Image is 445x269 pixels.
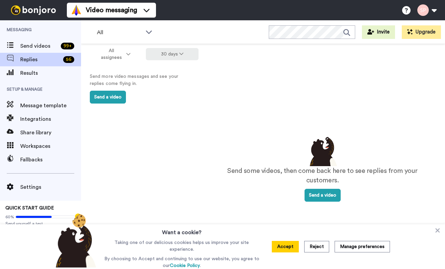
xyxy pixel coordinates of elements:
[170,263,200,268] a: Cookie Policy
[213,166,431,185] p: Send some videos, then come back here to see replies from your customers.
[82,45,146,64] button: All assignees
[20,129,81,137] span: Share library
[98,47,125,61] span: All assignees
[103,239,261,253] p: Taking one of our delicious cookies helps us improve your site experience.
[90,91,126,104] button: Send a video
[306,135,339,166] img: results-emptystates.png
[5,206,54,210] span: QUICK START GUIDE
[63,56,74,63] div: 56
[50,214,100,268] img: bear-with-cookie.png
[90,73,191,87] p: Send more video messages and see your replies come flying in.
[162,224,202,237] h3: Want a cookie?
[20,102,81,110] span: Message template
[103,255,261,269] p: By choosing to Accept and continuing to use our website, you agree to our .
[8,5,59,15] img: bj-logo-header-white.svg
[402,25,441,39] button: Upgrade
[5,221,76,226] span: Send yourself a test
[20,115,81,123] span: Integrations
[272,241,299,252] button: Accept
[20,142,81,150] span: Workspaces
[20,183,81,191] span: Settings
[146,48,199,60] button: 30 days
[86,5,137,15] span: Video messaging
[335,241,390,252] button: Manage preferences
[305,189,341,202] button: Send a video
[20,69,81,77] span: Results
[362,25,395,39] button: Invite
[61,43,74,49] div: 99 +
[20,42,58,50] span: Send videos
[71,5,82,16] img: vm-color.svg
[20,55,60,64] span: Replies
[304,241,329,252] button: Reject
[305,193,341,198] a: Send a video
[5,214,14,220] span: 60%
[20,156,81,164] span: Fallbacks
[97,28,142,37] span: All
